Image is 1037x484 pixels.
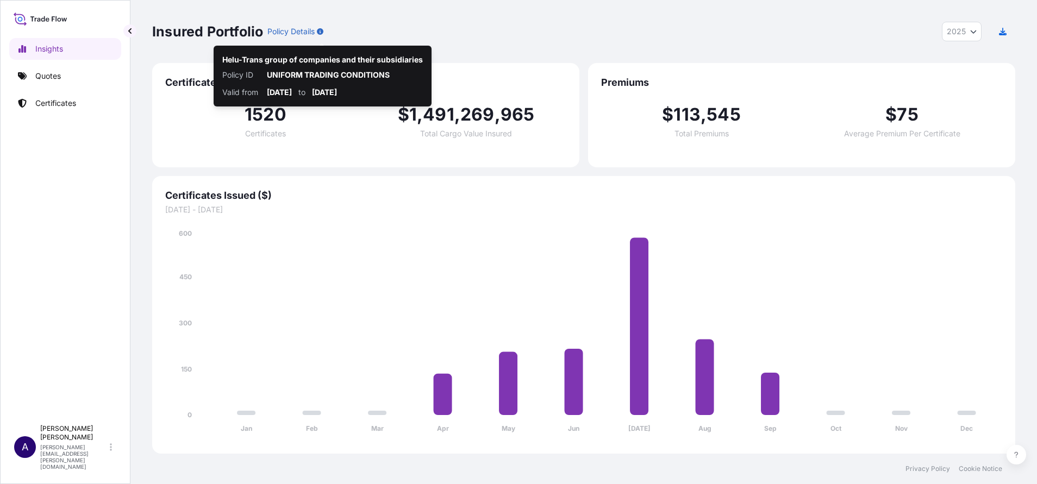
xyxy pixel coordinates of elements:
p: Policy ID [222,70,260,80]
span: $ [885,106,897,123]
tspan: Oct [830,424,842,432]
button: Year Selector [942,22,982,41]
span: , [701,106,707,123]
span: , [454,106,460,123]
tspan: Dec [960,424,973,432]
p: [DATE] [267,87,292,98]
tspan: Apr [437,424,449,432]
p: UNIFORM TRADING CONDITIONS [267,70,423,80]
span: Total Premiums [674,130,729,137]
p: Quotes [35,71,61,81]
tspan: Sep [764,424,777,432]
p: [PERSON_NAME][EMAIL_ADDRESS][PERSON_NAME][DOMAIN_NAME] [40,444,108,470]
p: Insured Portfolio [152,23,263,40]
span: Average Premium Per Certificate [844,130,960,137]
p: [DATE] [312,87,337,98]
tspan: May [502,424,516,432]
span: 545 [707,106,741,123]
tspan: 300 [179,319,192,327]
tspan: Jun [568,424,579,432]
p: [PERSON_NAME] [PERSON_NAME] [40,424,108,442]
span: 269 [460,106,495,123]
span: Certificates [245,130,286,137]
tspan: Mar [371,424,384,432]
tspan: 150 [181,365,192,373]
span: A [22,442,28,452]
span: , [417,106,423,123]
span: Total Cargo Value Insured [420,130,512,137]
span: [DATE] - [DATE] [165,204,1002,215]
p: to [298,87,305,98]
tspan: 0 [188,411,192,419]
span: 1520 [245,106,286,123]
tspan: 600 [179,229,192,237]
span: 75 [897,106,918,123]
tspan: Feb [306,424,318,432]
tspan: Jan [241,424,252,432]
span: Certificates Issued ($) [165,189,1002,202]
p: Policy Details [267,26,315,37]
p: Valid from [222,87,260,98]
span: 491 [423,106,454,123]
span: 113 [673,106,701,123]
tspan: 450 [179,273,192,281]
tspan: [DATE] [628,424,651,432]
p: Certificates [35,98,76,109]
a: Quotes [9,65,121,87]
span: 2025 [947,26,966,37]
span: $ [398,106,409,123]
span: $ [662,106,673,123]
a: Insights [9,38,121,60]
span: 965 [501,106,535,123]
span: 1 [409,106,417,123]
a: Cookie Notice [959,464,1002,473]
span: , [495,106,501,123]
p: Helu-Trans group of companies and their subsidiaries [222,54,423,65]
span: Premiums [601,76,1002,89]
a: Privacy Policy [905,464,950,473]
p: Insights [35,43,63,54]
tspan: Nov [895,424,908,432]
span: Certificates [165,76,566,89]
tspan: Aug [698,424,711,432]
a: Certificates [9,92,121,114]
